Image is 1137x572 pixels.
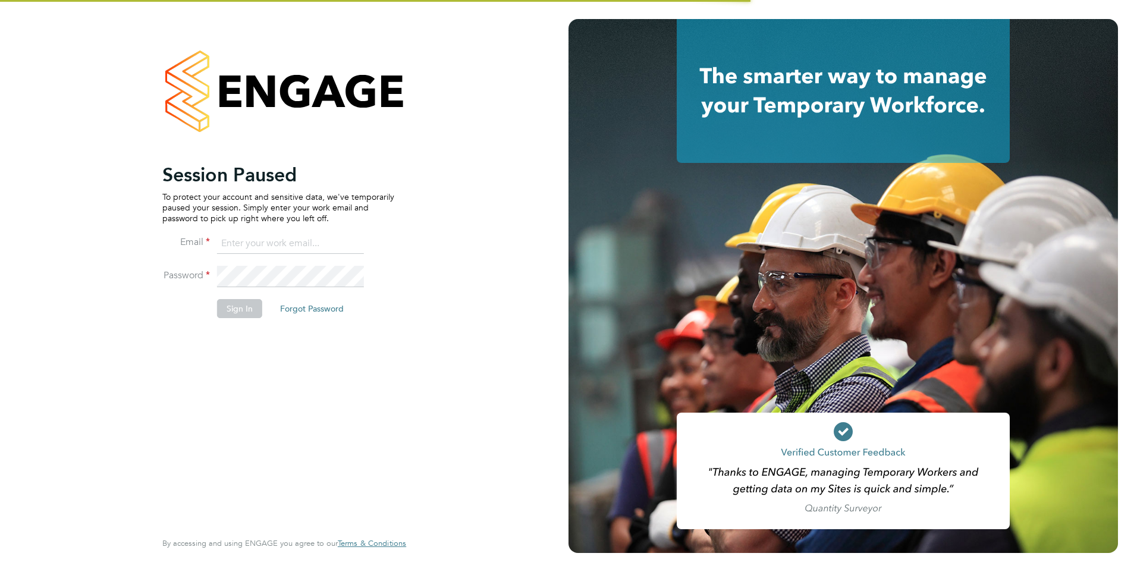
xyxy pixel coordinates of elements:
label: Email [162,236,210,249]
a: Terms & Conditions [338,539,406,548]
input: Enter your work email... [217,233,364,254]
button: Forgot Password [271,299,353,318]
span: By accessing and using ENGAGE you agree to our [162,538,406,548]
h2: Session Paused [162,163,394,187]
button: Sign In [217,299,262,318]
label: Password [162,269,210,282]
span: Terms & Conditions [338,538,406,548]
p: To protect your account and sensitive data, we've temporarily paused your session. Simply enter y... [162,191,394,224]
